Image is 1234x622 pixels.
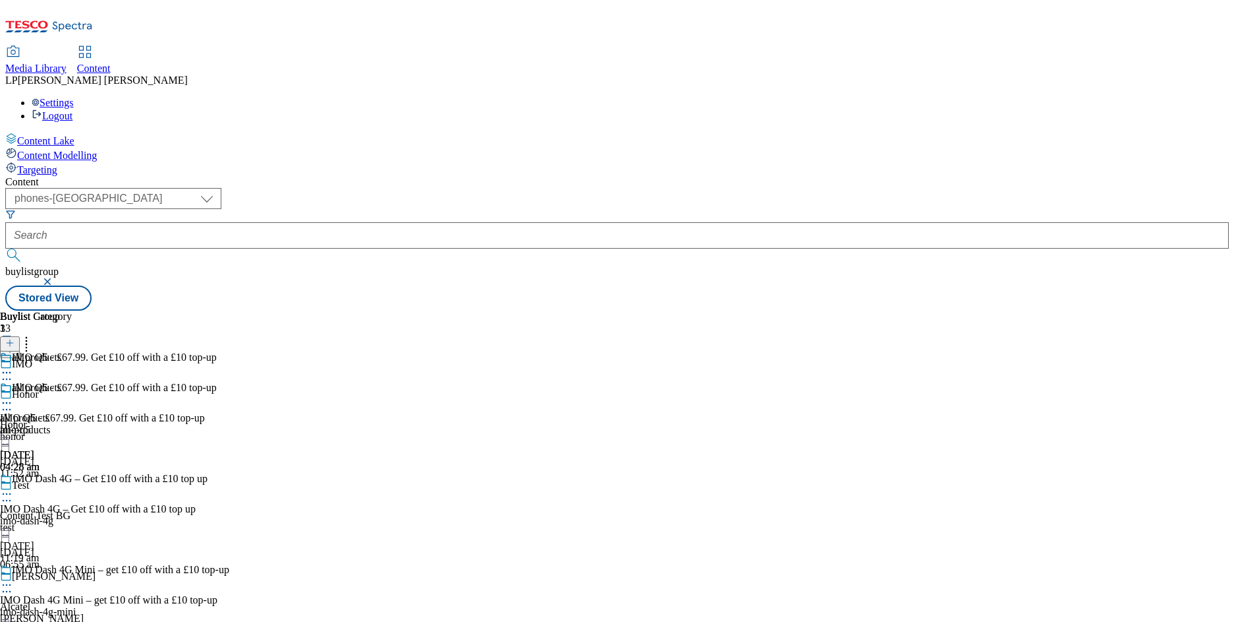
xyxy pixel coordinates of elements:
[5,147,1229,162] a: Content Modelling
[5,209,16,220] svg: Search Filters
[12,564,229,576] div: IMO Dash 4G Mini – get £10 off with a £10 top-up
[12,352,217,363] div: IMO Q5 - £67.99. Get £10 off with a £10 top-up
[5,222,1229,249] input: Search
[77,63,111,74] span: Content
[5,75,18,86] span: LP
[18,75,188,86] span: [PERSON_NAME] [PERSON_NAME]
[32,110,72,121] a: Logout
[5,286,92,311] button: Stored View
[5,47,67,75] a: Media Library
[5,266,59,277] span: buylistgroup
[5,162,1229,176] a: Targeting
[77,47,111,75] a: Content
[12,382,217,394] div: IMO Q5 - £67.99. Get £10 off with a £10 top-up
[12,352,61,363] div: all products
[12,382,61,394] div: all products
[17,164,57,175] span: Targeting
[32,97,74,108] a: Settings
[17,150,97,161] span: Content Modelling
[5,63,67,74] span: Media Library
[5,176,1229,188] div: Content
[17,135,74,146] span: Content Lake
[12,473,208,485] div: IMO Dash 4G – Get £10 off with a £10 top up
[5,133,1229,147] a: Content Lake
